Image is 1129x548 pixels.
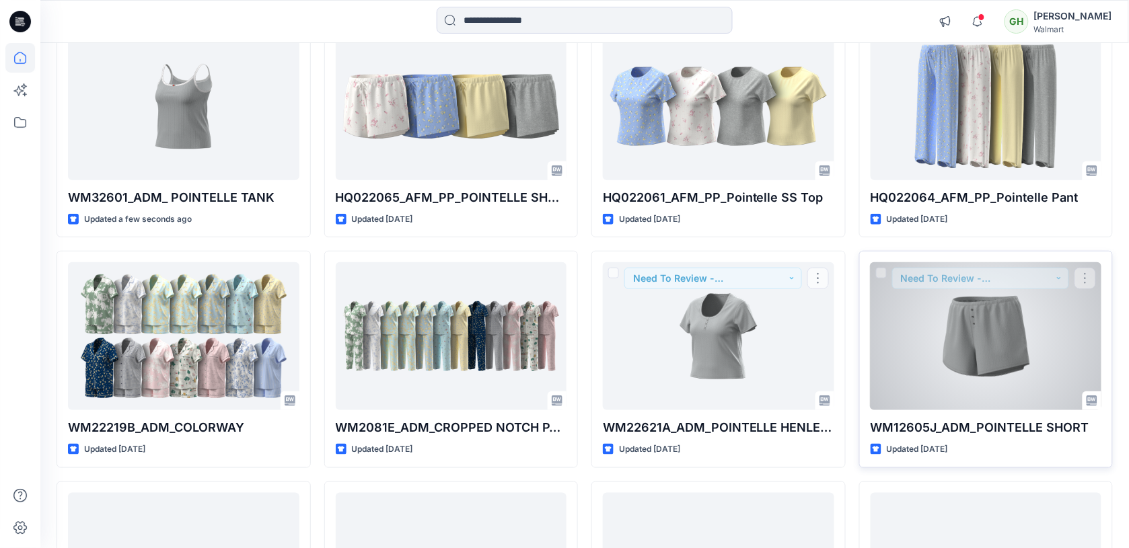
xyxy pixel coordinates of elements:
a: WM22219B_ADM_COLORWAY [68,262,299,410]
a: WM22621A_ADM_POINTELLE HENLEY TEE [603,262,834,410]
div: Walmart [1034,24,1112,34]
a: HQ022061_AFM_PP_Pointelle SS Top [603,32,834,180]
p: HQ022064_AFM_PP_Pointelle Pant [871,188,1102,207]
a: WM12605J_ADM_POINTELLE SHORT [871,262,1102,410]
p: Updated [DATE] [887,212,948,227]
p: HQ022065_AFM_PP_POINTELLE SHORT PLUS [336,188,567,207]
p: WM32601_ADM_ POINTELLE TANK [68,188,299,207]
p: Updated [DATE] [352,212,413,227]
a: WM2081E_ADM_CROPPED NOTCH PJ SET w/ STRAIGHT HEM TOP_COLORWAY [336,262,567,410]
p: WM22219B_ADM_COLORWAY [68,418,299,437]
p: Updated [DATE] [352,442,413,457]
p: WM12605J_ADM_POINTELLE SHORT [871,418,1102,437]
p: Updated [DATE] [619,442,680,457]
div: [PERSON_NAME] [1034,8,1112,24]
p: Updated a few seconds ago [84,212,192,227]
p: Updated [DATE] [619,212,680,227]
p: WM22621A_ADM_POINTELLE HENLEY TEE [603,418,834,437]
a: HQ022065_AFM_PP_POINTELLE SHORT PLUS [336,32,567,180]
a: HQ022064_AFM_PP_Pointelle Pant [871,32,1102,180]
p: Updated [DATE] [84,442,145,457]
p: Updated [DATE] [887,442,948,457]
div: GH [1005,9,1029,34]
p: WM2081E_ADM_CROPPED NOTCH PJ SET w/ STRAIGHT HEM TOP_COLORWAY [336,418,567,437]
a: WM32601_ADM_ POINTELLE TANK [68,32,299,180]
p: HQ022061_AFM_PP_Pointelle SS Top [603,188,834,207]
